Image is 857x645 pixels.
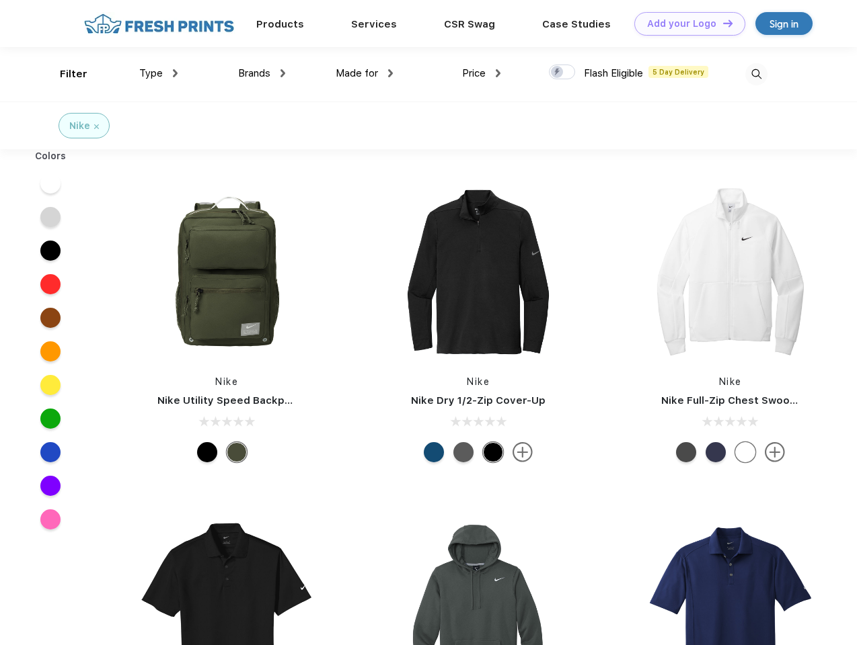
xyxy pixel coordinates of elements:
[139,67,163,79] span: Type
[137,183,316,361] img: func=resize&h=266
[69,119,90,133] div: Nike
[25,149,77,163] div: Colors
[424,442,444,462] div: Gym Blue
[584,67,643,79] span: Flash Eligible
[351,18,397,30] a: Services
[661,394,840,406] a: Nike Full-Zip Chest Swoosh Jacket
[648,66,708,78] span: 5 Day Delivery
[227,442,247,462] div: Cargo Khaki
[256,18,304,30] a: Products
[453,442,474,462] div: Black Heather
[483,442,503,462] div: Black
[647,18,716,30] div: Add your Logo
[411,394,546,406] a: Nike Dry 1/2-Zip Cover-Up
[336,67,378,79] span: Made for
[389,183,568,361] img: func=resize&h=266
[173,69,178,77] img: dropdown.png
[706,442,726,462] div: Midnight Navy
[765,442,785,462] img: more.svg
[770,16,798,32] div: Sign in
[94,124,99,129] img: filter_cancel.svg
[60,67,87,82] div: Filter
[238,67,270,79] span: Brands
[157,394,303,406] a: Nike Utility Speed Backpack
[676,442,696,462] div: Anthracite
[467,376,490,387] a: Nike
[462,67,486,79] span: Price
[719,376,742,387] a: Nike
[641,183,820,361] img: func=resize&h=266
[388,69,393,77] img: dropdown.png
[215,376,238,387] a: Nike
[80,12,238,36] img: fo%20logo%202.webp
[513,442,533,462] img: more.svg
[755,12,813,35] a: Sign in
[197,442,217,462] div: Black
[735,442,755,462] div: White
[281,69,285,77] img: dropdown.png
[723,19,733,27] img: DT
[496,69,500,77] img: dropdown.png
[745,63,768,85] img: desktop_search.svg
[444,18,495,30] a: CSR Swag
